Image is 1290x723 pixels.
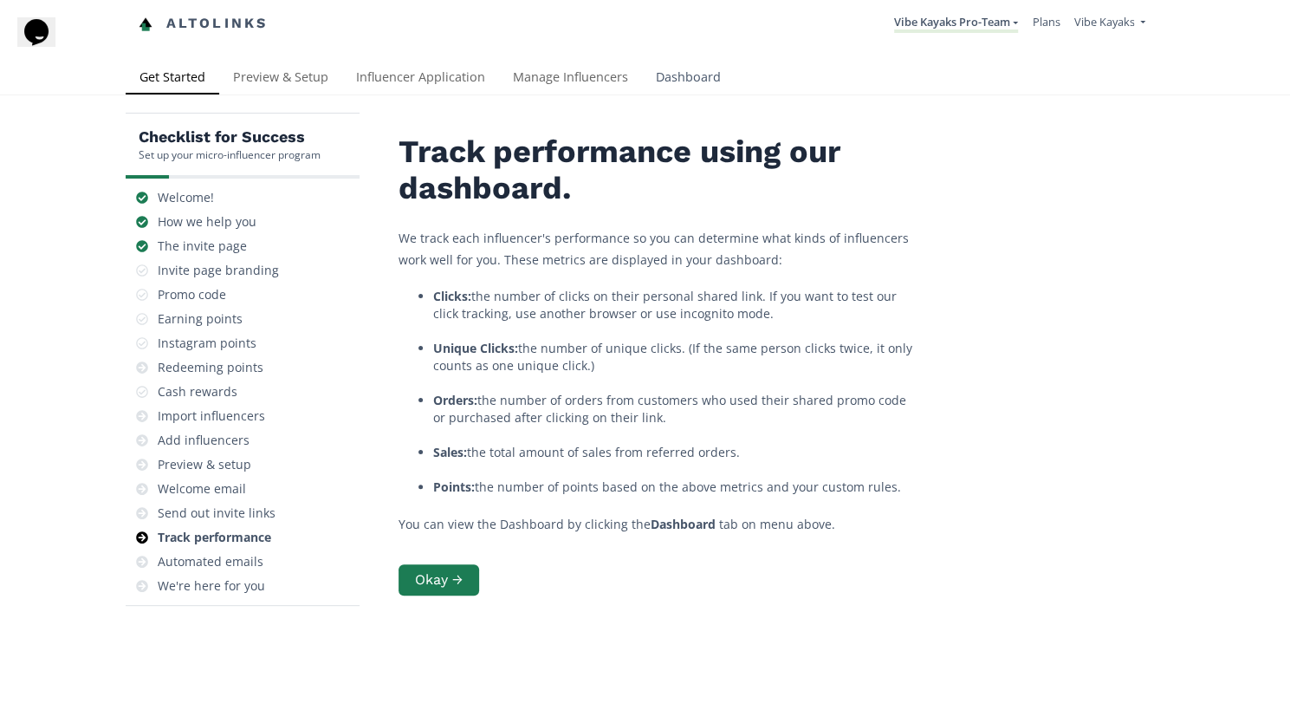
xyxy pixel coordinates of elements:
div: Send out invite links [158,505,276,522]
a: Manage Influencers [499,62,642,96]
div: Welcome email [158,480,246,498]
a: Vibe Kayaks Pro-Team [894,14,1018,33]
button: Okay → [399,564,479,596]
div: Set up your micro-influencer program [139,147,321,162]
a: Preview & Setup [219,62,342,96]
li: the number of clicks on their personal shared link. If you want to test our click tracking, use a... [433,288,918,322]
li: the number of orders from customers who used their shared promo code or purchased after clicking ... [433,392,918,427]
div: Preview & setup [158,456,251,473]
strong: Sales: [433,444,467,460]
p: You can view the Dashboard by clicking the tab on menu above. [399,513,918,535]
iframe: chat widget [17,17,73,69]
strong: Orders: [433,392,477,408]
a: Get Started [126,62,219,96]
div: Invite page branding [158,262,279,279]
div: Promo code [158,286,226,303]
div: We're here for you [158,577,265,595]
strong: Dashboard [651,516,716,532]
strong: Clicks: [433,288,471,304]
li: the number of points based on the above metrics and your custom rules. [433,479,918,496]
a: Vibe Kayaks [1073,14,1144,34]
h5: Checklist for Success [139,127,321,147]
h2: Track performance using our dashboard. [399,134,918,206]
div: The invite page [158,238,247,255]
p: We track each influencer's performance so you can determine what kinds of influencers work well f... [399,227,918,270]
div: Earning points [158,310,243,328]
a: Dashboard [642,62,735,96]
div: Automated emails [158,553,263,570]
span: Vibe Kayaks [1073,14,1134,29]
a: Plans [1032,14,1060,29]
div: Import influencers [158,407,265,425]
a: Influencer Application [342,62,499,96]
li: the number of unique clicks. (If the same person clicks twice, it only counts as one unique click.) [433,340,918,375]
div: Instagram points [158,335,256,352]
div: How we help you [158,213,256,231]
strong: Points: [433,479,475,495]
div: Track performance [158,529,271,546]
div: Redeeming points [158,359,263,376]
div: Welcome! [158,189,214,206]
li: the total amount of sales from referred orders. [433,444,918,461]
div: Cash rewards [158,383,237,401]
strong: Unique Clicks: [433,340,518,356]
a: Altolinks [139,10,269,38]
div: Add influencers [158,432,250,449]
img: favicon-32x32.png [139,17,152,31]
